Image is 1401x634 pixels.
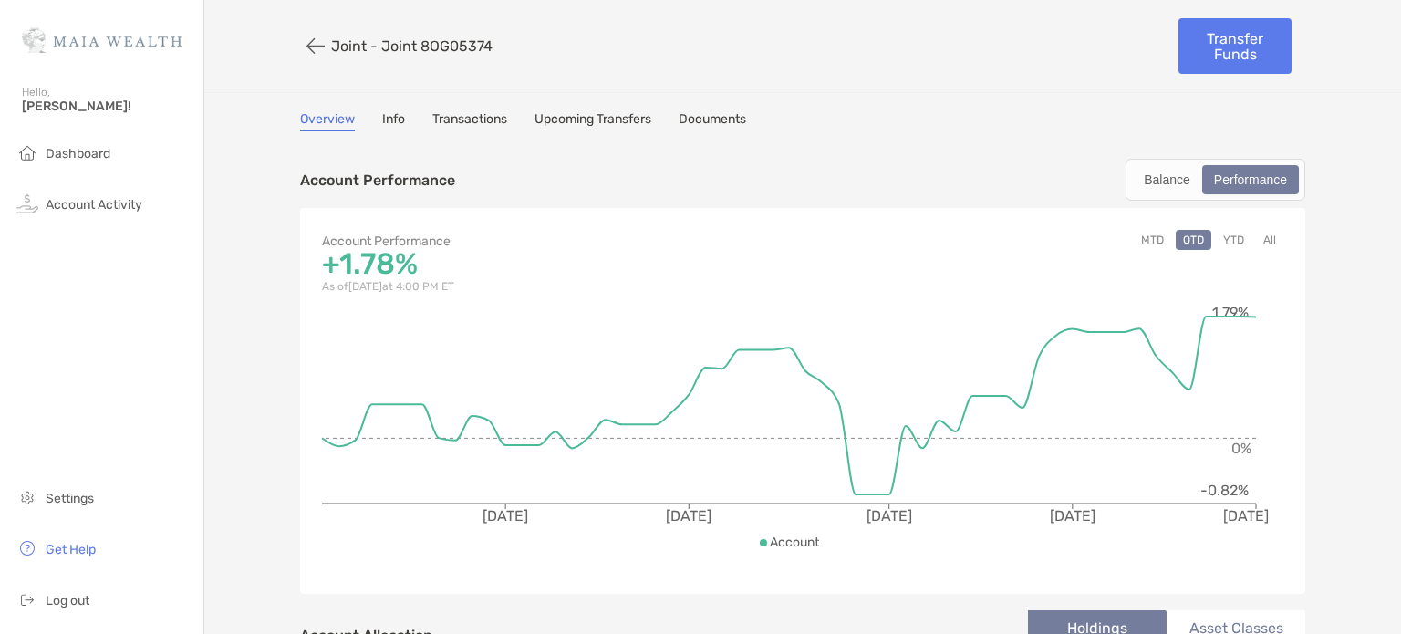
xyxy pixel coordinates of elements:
[770,531,819,554] p: Account
[46,197,142,213] span: Account Activity
[1176,230,1211,250] button: QTD
[322,230,803,253] p: Account Performance
[666,507,711,525] tspan: [DATE]
[46,491,94,506] span: Settings
[1134,167,1200,192] div: Balance
[1256,230,1283,250] button: All
[432,111,507,131] a: Transactions
[46,146,110,161] span: Dashboard
[322,253,803,275] p: +1.78%
[1126,159,1305,201] div: segmented control
[16,537,38,559] img: get-help icon
[322,275,803,298] p: As of [DATE] at 4:00 PM ET
[1134,230,1171,250] button: MTD
[534,111,651,131] a: Upcoming Transfers
[300,111,355,131] a: Overview
[1178,18,1292,74] a: Transfer Funds
[16,486,38,508] img: settings icon
[46,593,89,608] span: Log out
[1204,167,1297,192] div: Performance
[1216,230,1251,250] button: YTD
[46,542,96,557] span: Get Help
[16,588,38,610] img: logout icon
[867,507,912,525] tspan: [DATE]
[16,192,38,214] img: activity icon
[331,37,493,55] p: Joint - Joint 8OG05374
[22,7,182,73] img: Zoe Logo
[679,111,746,131] a: Documents
[1223,507,1269,525] tspan: [DATE]
[300,169,455,192] p: Account Performance
[1050,507,1095,525] tspan: [DATE]
[16,141,38,163] img: household icon
[22,99,192,114] span: [PERSON_NAME]!
[1200,482,1249,499] tspan: -0.82%
[483,507,528,525] tspan: [DATE]
[1231,440,1251,457] tspan: 0%
[382,111,405,131] a: Info
[1212,304,1249,321] tspan: 1.79%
